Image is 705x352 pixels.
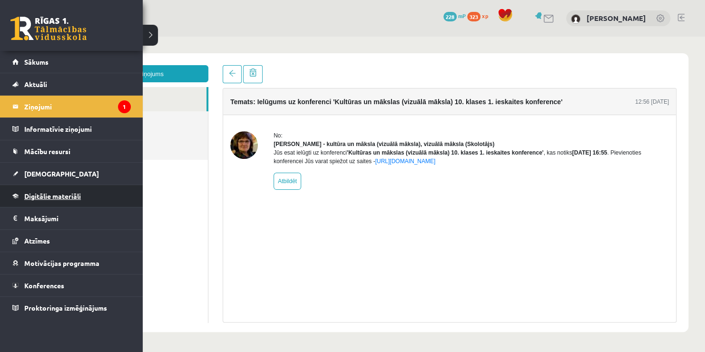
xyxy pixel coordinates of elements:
div: No: [235,95,631,103]
span: Aktuāli [24,80,47,88]
a: [URL][DOMAIN_NAME] [337,121,397,128]
a: Ziņojumi1 [12,96,131,117]
span: mP [458,12,466,20]
a: Ienākošie [29,50,168,75]
a: [PERSON_NAME] [587,13,646,23]
span: xp [482,12,488,20]
a: Digitālie materiāli [12,185,131,207]
a: 228 mP [443,12,466,20]
legend: Ziņojumi [24,96,131,117]
img: Megija Saikovska [571,14,580,24]
a: Jauns ziņojums [29,29,170,46]
a: Motivācijas programma [12,252,131,274]
a: Mācību resursi [12,140,131,162]
b: 'Kultūras un mākslas (vizuālā māksla) 10. klases 1. ieskaites konference' [309,113,505,119]
span: Sākums [24,58,49,66]
span: Atzīmes [24,236,50,245]
a: Maksājumi [12,207,131,229]
span: Motivācijas programma [24,259,99,267]
a: [DEMOGRAPHIC_DATA] [12,163,131,185]
a: Dzēstie [29,99,170,123]
a: Atzīmes [12,230,131,252]
a: Atbildēt [235,136,263,153]
a: Informatīvie ziņojumi [12,118,131,140]
span: Digitālie materiāli [24,192,81,200]
span: Mācību resursi [24,147,70,156]
div: 12:56 [DATE] [597,61,631,69]
legend: Maksājumi [24,207,131,229]
span: 228 [443,12,457,21]
a: Rīgas 1. Tālmācības vidusskola [10,17,87,40]
a: Aktuāli [12,73,131,95]
i: 1 [118,100,131,113]
img: Ilze Kolka - kultūra un māksla (vizuālā māksla), vizuālā māksla [192,95,220,122]
h4: Temats: Ielūgums uz konferenci 'Kultūras un mākslas (vizuālā māksla) 10. klases 1. ieskaites konf... [192,61,524,69]
div: Jūs esat ielūgti uz konferenci , kas notiks . Pievienoties konferencei Jūs varat spiežot uz saites - [235,112,631,129]
a: Nosūtītie [29,75,170,99]
span: 323 [467,12,480,21]
span: [DEMOGRAPHIC_DATA] [24,169,99,178]
legend: Informatīvie ziņojumi [24,118,131,140]
a: Konferences [12,274,131,296]
a: Proktoringa izmēģinājums [12,297,131,319]
b: [DATE] 16:55 [534,113,569,119]
a: 323 xp [467,12,493,20]
span: Konferences [24,281,64,290]
span: Proktoringa izmēģinājums [24,303,107,312]
strong: [PERSON_NAME] - kultūra un māksla (vizuālā māksla), vizuālā māksla (Skolotājs) [235,104,456,111]
a: Sākums [12,51,131,73]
